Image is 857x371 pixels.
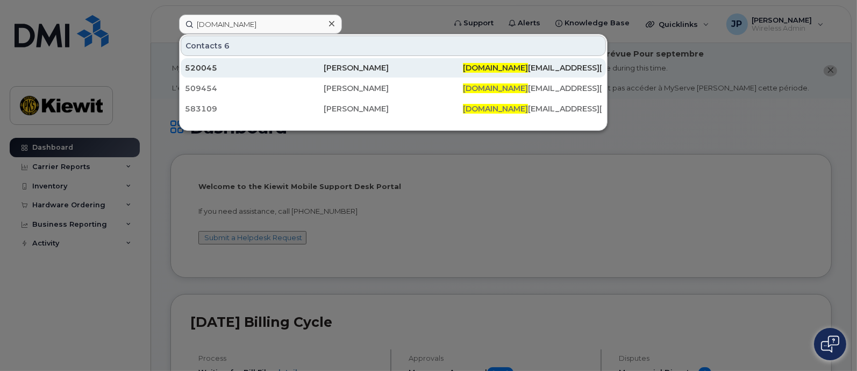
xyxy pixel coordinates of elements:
div: [PERSON_NAME] [324,83,462,94]
div: Contacts [181,36,606,56]
span: 6 [224,40,230,51]
div: [PERSON_NAME] [324,62,462,73]
span: [DOMAIN_NAME] [463,83,528,93]
div: 520045 [185,62,324,73]
a: 520045[PERSON_NAME][DOMAIN_NAME][EMAIL_ADDRESS][PERSON_NAME][DOMAIN_NAME] [181,58,606,78]
div: 583109 [185,103,324,114]
div: [EMAIL_ADDRESS][PERSON_NAME][DOMAIN_NAME] [463,62,602,73]
a: 583109[PERSON_NAME][DOMAIN_NAME][EMAIL_ADDRESS][DOMAIN_NAME] [181,99,606,118]
a: 509454[PERSON_NAME][DOMAIN_NAME][EMAIL_ADDRESS][PERSON_NAME][DOMAIN_NAME] [181,79,606,98]
div: [EMAIL_ADDRESS][PERSON_NAME][DOMAIN_NAME] [463,83,602,94]
div: 509454 [185,83,324,94]
img: Open chat [821,335,839,353]
div: [PERSON_NAME] [324,103,462,114]
span: [DOMAIN_NAME] [463,63,528,73]
span: [DOMAIN_NAME] [463,104,528,114]
div: [EMAIL_ADDRESS][DOMAIN_NAME] [463,103,602,114]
